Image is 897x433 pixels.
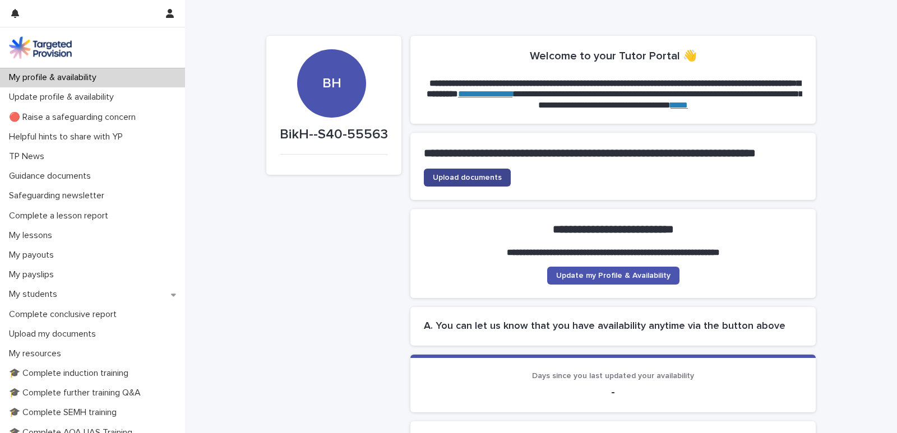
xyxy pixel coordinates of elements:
p: Helpful hints to share with YP [4,132,132,142]
p: TP News [4,151,53,162]
span: Days since you last updated your availability [532,372,694,380]
span: Upload documents [433,174,502,181]
h2: Welcome to your Tutor Portal 👋 [530,49,697,63]
h2: A. You can let us know that you have availability anytime via the button above [424,320,802,333]
p: My profile & availability [4,72,105,83]
p: My payouts [4,250,63,260]
span: Update my Profile & Availability [556,272,671,280]
p: My resources [4,348,70,359]
img: M5nRWzHhSzIhMunXDL62 [9,36,72,59]
p: BikH--S40-55563 [280,127,388,143]
a: Upload documents [424,169,511,187]
p: - [424,385,802,399]
a: Update my Profile & Availability [547,267,679,285]
p: My payslips [4,269,63,280]
p: My students [4,289,66,300]
p: My lessons [4,230,61,241]
p: Safeguarding newsletter [4,190,113,201]
p: 🎓 Complete induction training [4,368,137,379]
p: 🎓 Complete further training Q&A [4,388,150,398]
p: 🔴 Raise a safeguarding concern [4,112,145,123]
p: Update profile & availability [4,92,123,103]
p: 🎓 Complete SEMH training [4,407,126,418]
p: Complete a lesson report [4,211,117,221]
p: Guidance documents [4,171,100,181]
p: Complete conclusive report [4,309,126,320]
div: BH [297,7,366,92]
p: Upload my documents [4,329,105,339]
